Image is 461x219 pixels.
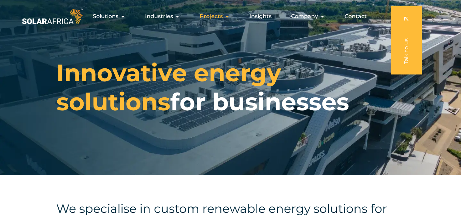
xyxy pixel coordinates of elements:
span: Projects [200,12,223,20]
a: Contact [345,12,367,20]
h1: for businesses [56,58,405,117]
span: Company [291,12,318,20]
span: Industries [145,12,173,20]
nav: Menu [84,10,372,23]
div: Menu Toggle [84,10,372,23]
span: Solutions [93,12,118,20]
span: Innovative energy solutions [56,58,281,117]
a: Insights [249,12,272,20]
